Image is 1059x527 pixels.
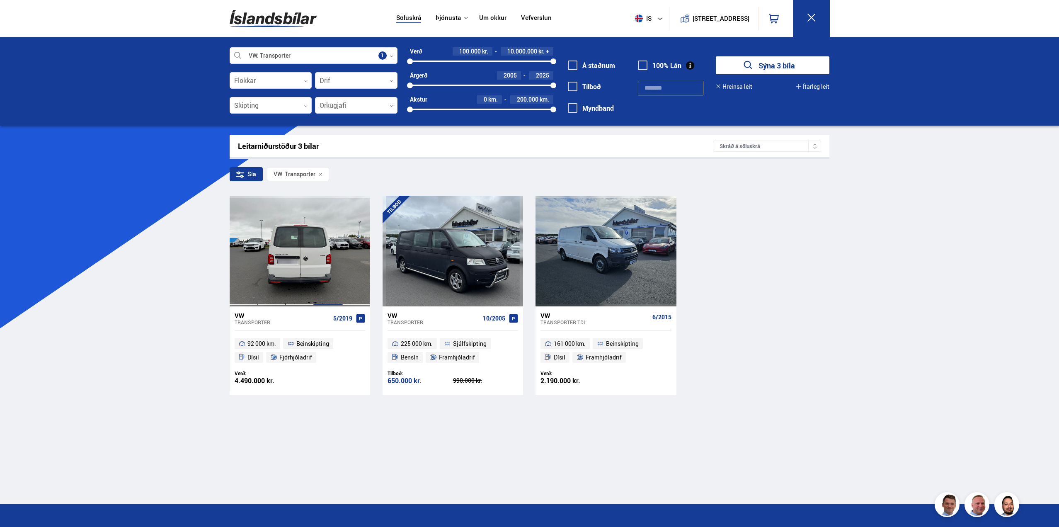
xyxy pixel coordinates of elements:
div: VW [388,312,480,319]
a: VW Transporter 10/2005 225 000 km. Sjálfskipting Bensín Framhjóladrif Tilboð: 650.000 kr. 990.000... [383,306,523,395]
div: Transporter [235,319,330,325]
span: Transporter [274,171,315,177]
a: VW Transporter 5/2019 92 000 km. Beinskipting Dísil Fjórhjóladrif Verð: 4.490.000 kr. [230,306,370,395]
span: is [632,15,652,22]
span: Fjórhjóladrif [279,352,312,362]
div: Árgerð [410,72,427,79]
a: Vefverslun [521,14,552,23]
img: G0Ugv5HjCgRt.svg [230,5,317,32]
span: 6/2015 [652,314,671,321]
div: 2.190.000 kr. [540,377,606,384]
div: 4.490.000 kr. [235,377,300,384]
span: 92 000 km. [247,339,276,349]
span: Bensín [401,352,419,362]
div: Verð: [540,370,606,376]
div: Akstur [410,96,427,103]
div: Sía [230,167,263,181]
button: Ítarleg leit [796,83,829,90]
span: 200.000 [517,95,538,103]
div: VW [235,312,330,319]
button: Open LiveChat chat widget [7,3,32,28]
div: Verð: [235,370,300,376]
span: 10/2005 [483,315,505,322]
img: FbJEzSuNWCJXmdc-.webp [936,493,961,518]
span: 100.000 [459,47,481,55]
div: VW [540,312,649,319]
div: 650.000 kr. [388,377,453,384]
a: Söluskrá [396,14,421,23]
span: Beinskipting [296,339,329,349]
div: Transporter TDI [540,319,649,325]
span: Framhjóladrif [586,352,622,362]
span: Framhjóladrif [439,352,475,362]
span: 5/2019 [333,315,352,322]
span: 225 000 km. [401,339,433,349]
span: 10.000.000 [507,47,537,55]
div: 990.000 kr. [453,378,519,384]
div: VW [274,171,282,177]
label: Á staðnum [568,62,615,69]
button: [STREET_ADDRESS] [696,15,746,22]
span: 0 [484,95,487,103]
a: VW Transporter TDI 6/2015 161 000 km. Beinskipting Dísil Framhjóladrif Verð: 2.190.000 kr. [536,306,676,395]
span: 2005 [504,71,517,79]
button: is [632,6,669,31]
img: svg+xml;base64,PHN2ZyB4bWxucz0iaHR0cDovL3d3dy53My5vcmcvMjAwMC9zdmciIHdpZHRoPSI1MTIiIGhlaWdodD0iNT... [635,15,643,22]
span: Dísil [247,352,259,362]
a: [STREET_ADDRESS] [674,7,754,30]
img: siFngHWaQ9KaOqBr.png [966,493,991,518]
label: 100% Lán [638,62,681,69]
img: nhp88E3Fdnt1Opn2.png [996,493,1020,518]
span: km. [540,96,549,103]
label: Myndband [568,104,614,112]
div: Tilboð: [388,370,453,376]
span: Beinskipting [606,339,639,349]
button: Þjónusta [436,14,461,22]
div: Verð [410,48,422,55]
span: Dísil [554,352,565,362]
span: 2025 [536,71,549,79]
button: Sýna 3 bíla [716,56,829,74]
div: Leitarniðurstöður 3 bílar [238,142,713,151]
span: Sjálfskipting [453,339,487,349]
label: Tilboð [568,83,601,90]
a: Um okkur [479,14,506,23]
span: km. [488,96,498,103]
div: Transporter [388,319,480,325]
div: Skráð á söluskrá [713,141,821,152]
span: kr. [538,48,545,55]
span: + [546,48,549,55]
button: Hreinsa leit [716,83,752,90]
span: kr. [482,48,488,55]
span: 161 000 km. [554,339,586,349]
